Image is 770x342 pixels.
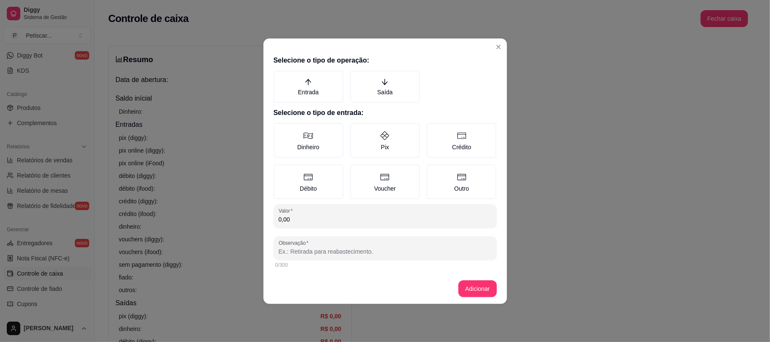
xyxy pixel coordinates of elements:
[275,262,495,268] div: 0/300
[274,108,497,118] h2: Selecione o tipo de entrada:
[279,207,296,214] label: Valor
[427,123,496,158] label: Crédito
[350,123,420,158] label: Pix
[274,71,343,103] label: Entrada
[458,280,496,297] button: Adicionar
[381,78,389,86] span: arrow-down
[350,164,420,199] label: Voucher
[279,239,311,246] label: Observação
[274,123,343,158] label: Dinheiro
[274,55,497,66] h2: Selecione o tipo de operação:
[350,71,420,103] label: Saída
[279,215,492,224] input: Valor
[274,164,343,199] label: Débito
[492,40,505,54] button: Close
[427,164,496,199] label: Outro
[304,78,312,86] span: arrow-up
[279,247,492,256] input: Observação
